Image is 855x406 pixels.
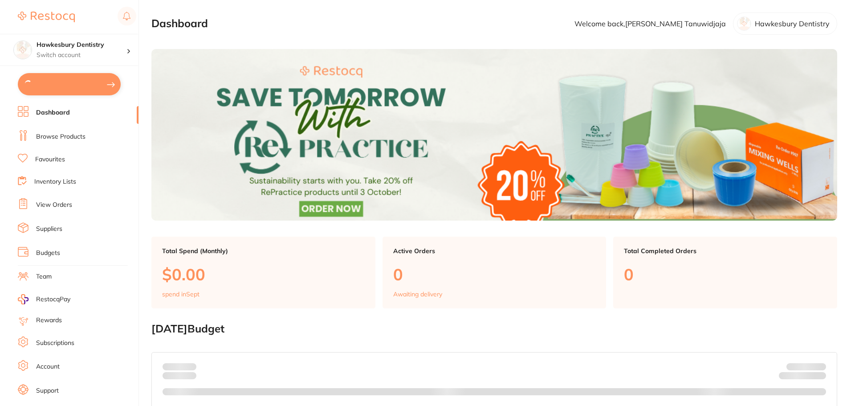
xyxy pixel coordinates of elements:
[36,272,52,281] a: Team
[18,7,75,27] a: Restocq Logo
[151,17,208,30] h2: Dashboard
[162,265,365,283] p: $0.00
[36,316,62,325] a: Rewards
[36,201,72,209] a: View Orders
[393,265,596,283] p: 0
[624,247,826,254] p: Total Completed Orders
[18,294,28,304] img: RestocqPay
[181,363,196,371] strong: $0.00
[36,362,60,371] a: Account
[18,294,70,304] a: RestocqPay
[14,41,32,59] img: Hawkesbury Dentistry
[383,237,607,309] a: Active Orders0Awaiting delivery
[37,41,126,49] h4: Hawkesbury Dentistry
[36,249,60,258] a: Budgets
[36,295,70,304] span: RestocqPay
[151,323,837,335] h2: [DATE] Budget
[624,265,826,283] p: 0
[36,225,62,234] a: Suppliers
[755,20,830,28] p: Hawkesbury Dentistry
[37,51,126,60] p: Switch account
[36,108,70,117] a: Dashboard
[18,12,75,22] img: Restocq Logo
[162,247,365,254] p: Total Spend (Monthly)
[151,49,837,221] img: Dashboard
[393,291,442,298] p: Awaiting delivery
[809,363,826,371] strong: $NaN
[163,363,196,370] p: Spent:
[36,386,59,395] a: Support
[779,370,826,381] p: Remaining:
[36,339,74,348] a: Subscriptions
[162,291,199,298] p: spend in Sept
[36,132,85,141] a: Browse Products
[151,237,375,309] a: Total Spend (Monthly)$0.00spend inSept
[393,247,596,254] p: Active Orders
[786,363,826,370] p: Budget:
[34,177,76,186] a: Inventory Lists
[574,20,726,28] p: Welcome back, [PERSON_NAME] Tanuwidjaja
[35,155,65,164] a: Favourites
[163,370,196,381] p: month
[810,373,826,381] strong: $0.00
[613,237,837,309] a: Total Completed Orders0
